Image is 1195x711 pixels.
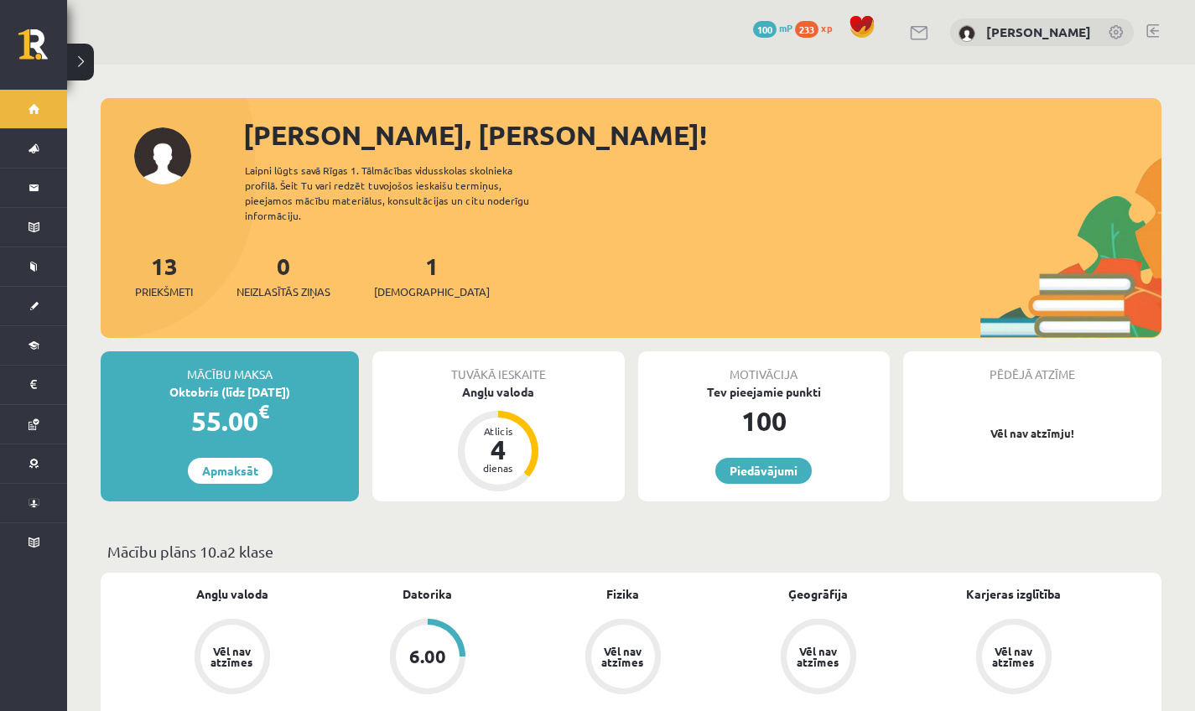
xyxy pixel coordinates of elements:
[525,619,720,698] a: Vēl nav atzīmes
[372,383,624,494] a: Angļu valoda Atlicis 4 dienas
[107,540,1155,563] p: Mācību plāns 10.a2 klase
[473,426,523,436] div: Atlicis
[795,21,840,34] a: 233 xp
[258,399,269,423] span: €
[638,383,890,401] div: Tev pieejamie punkti
[409,647,446,666] div: 6.00
[374,283,490,300] span: [DEMOGRAPHIC_DATA]
[916,619,1111,698] a: Vēl nav atzīmes
[372,383,624,401] div: Angļu valoda
[101,383,359,401] div: Oktobris (līdz [DATE])
[990,646,1037,667] div: Vēl nav atzīmes
[903,351,1161,383] div: Pēdējā atzīme
[720,619,916,698] a: Vēl nav atzīmes
[753,21,777,38] span: 100
[600,646,647,667] div: Vēl nav atzīmes
[18,29,67,71] a: Rīgas 1. Tālmācības vidusskola
[966,585,1061,603] a: Karjeras izglītība
[374,251,490,300] a: 1[DEMOGRAPHIC_DATA]
[134,619,330,698] a: Vēl nav atzīmes
[101,351,359,383] div: Mācību maksa
[788,585,848,603] a: Ģeogrāfija
[753,21,792,34] a: 100 mP
[779,21,792,34] span: mP
[243,115,1161,155] div: [PERSON_NAME], [PERSON_NAME]!
[188,458,273,484] a: Apmaksāt
[372,351,624,383] div: Tuvākā ieskaite
[330,619,525,698] a: 6.00
[473,436,523,463] div: 4
[638,401,890,441] div: 100
[473,463,523,473] div: dienas
[986,23,1091,40] a: [PERSON_NAME]
[959,25,975,42] img: Rūta Talle
[795,646,842,667] div: Vēl nav atzīmes
[606,585,639,603] a: Fizika
[715,458,812,484] a: Piedāvājumi
[795,21,818,38] span: 233
[236,251,330,300] a: 0Neizlasītās ziņas
[196,585,268,603] a: Angļu valoda
[135,251,193,300] a: 13Priekšmeti
[912,425,1153,442] p: Vēl nav atzīmju!
[638,351,890,383] div: Motivācija
[135,283,193,300] span: Priekšmeti
[101,401,359,441] div: 55.00
[403,585,452,603] a: Datorika
[245,163,559,223] div: Laipni lūgts savā Rīgas 1. Tālmācības vidusskolas skolnieka profilā. Šeit Tu vari redzēt tuvojošo...
[821,21,832,34] span: xp
[209,646,256,667] div: Vēl nav atzīmes
[236,283,330,300] span: Neizlasītās ziņas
